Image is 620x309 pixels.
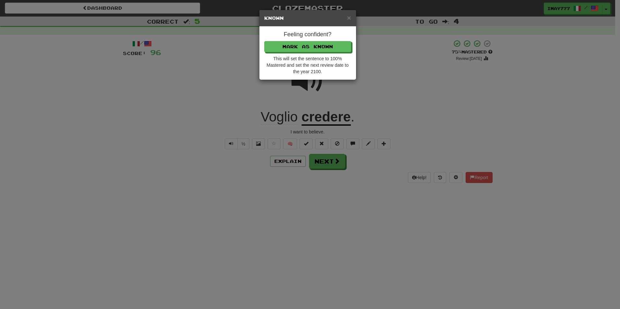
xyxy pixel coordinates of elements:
[347,14,351,21] span: ×
[264,31,351,38] h4: Feeling confident?
[264,41,351,52] button: Mark as Known
[347,14,351,21] button: Close
[264,55,351,75] div: This will set the sentence to 100% Mastered and set the next review date to the year 2100.
[264,15,351,21] h5: Known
